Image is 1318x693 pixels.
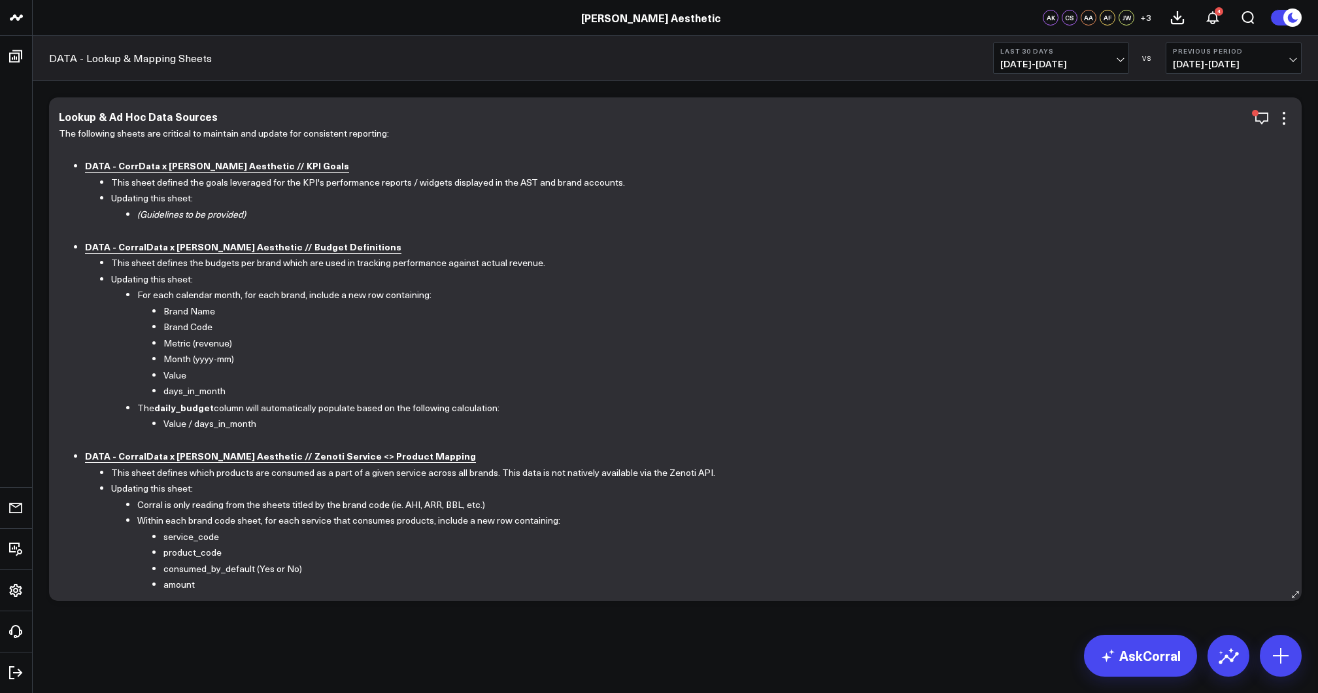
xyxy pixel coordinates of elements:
li: This sheet defines which products are consumed as a part of a given service across all brands. Th... [111,465,1282,481]
div: AF [1100,10,1115,25]
li: Updating this sheet: [111,271,1282,288]
div: 4 [1215,7,1223,16]
li: Updating this sheet: [111,190,1282,207]
li: Updating this sheet: [111,481,1282,497]
a: DATA - CorrData x [PERSON_NAME] Aesthetic // KPI Goals [85,160,349,173]
li: amount [163,577,1282,593]
b: DATA - CorrData x [PERSON_NAME] Aesthetic // KPI Goals [85,159,349,172]
li: product_code [163,545,1282,561]
a: AskCorral [1084,635,1197,677]
li: Corral is only reading from the sheets titled by the brand code (ie. AHI, ARR, BBL, etc.) [137,497,1282,513]
div: Lookup & Ad Hoc Data Sources [59,109,218,124]
a: [PERSON_NAME] Aesthetic [581,10,720,25]
button: Last 30 Days[DATE]-[DATE] [993,42,1129,74]
li: Month (yyyy-mm) [163,351,1282,367]
b: DATA - CorralData x [PERSON_NAME] Aesthetic // Zenoti Service <> Product Mapping [85,449,476,462]
li: The column will automatically populate based on the following calculation: [137,399,1282,416]
li: This sheet defined the goals leveraged for the KPI's performance reports / widgets displayed in t... [111,175,1282,191]
a: DATA - Lookup & Mapping Sheets [49,51,212,65]
b: Previous Period [1173,47,1294,55]
li: Brand Code [163,319,1282,335]
li: Value / days_in_month [163,416,1282,448]
b: DATA - CorralData x [PERSON_NAME] Aesthetic // Budget Definitions [85,240,401,253]
i: (Guidelines to be provided) [137,208,246,220]
a: DATA - CorralData x [PERSON_NAME] Aesthetic // Budget Definitions [85,241,401,254]
button: +3 [1138,10,1153,25]
li: days_in_month [163,383,1282,399]
span: + 3 [1140,13,1151,22]
b: daily_budget [154,401,214,414]
div: JW [1119,10,1134,25]
span: [DATE] - [DATE] [1000,59,1122,69]
li: This sheet defines the budgets per brand which are used in tracking performance against actual re... [111,255,1282,271]
li: Within each brand code sheet, for each service that consumes products, include a new row containing: [137,513,1282,529]
li: For each calendar month, for each brand, include a new row containing: [137,287,1282,303]
div: VS [1136,54,1159,62]
li: consumed_by_default (Yes or No) [163,561,1282,577]
button: Previous Period[DATE]-[DATE] [1166,42,1302,74]
b: Last 30 Days [1000,47,1122,55]
span: [DATE] - [DATE] [1173,59,1294,69]
p: The following sheets are critical to maintain and update for consistent reporting: [59,126,1282,142]
li: Value [163,367,1282,384]
div: AA [1081,10,1096,25]
div: AK [1043,10,1058,25]
li: Metric (revenue) [163,335,1282,352]
div: CS [1062,10,1077,25]
a: DATA - CorralData x [PERSON_NAME] Aesthetic // Zenoti Service <> Product Mapping [85,450,476,463]
li: Brand Name [163,303,1282,320]
li: service_code [163,529,1282,545]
